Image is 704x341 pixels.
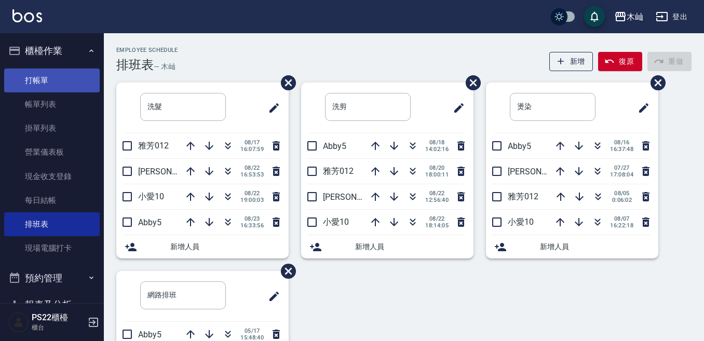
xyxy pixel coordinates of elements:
span: 刪除班表 [643,67,667,98]
button: 櫃檯作業 [4,37,100,64]
span: 12:56:40 [425,197,449,203]
span: 08/20 [425,165,449,171]
input: 排版標題 [325,93,411,121]
span: 05/17 [240,328,264,334]
span: 08/16 [610,139,633,146]
span: [PERSON_NAME]7 [508,167,575,176]
a: 營業儀表板 [4,140,100,164]
span: 小愛10 [323,217,349,227]
button: 預約管理 [4,265,100,292]
span: [PERSON_NAME]7 [323,192,390,202]
div: 新增人員 [486,235,658,258]
p: 櫃台 [32,323,85,332]
span: 新增人員 [355,241,465,252]
span: 小愛10 [138,192,164,201]
span: 08/17 [240,139,264,146]
span: 08/22 [425,215,449,222]
span: 16:33:56 [240,222,264,229]
span: 18:14:05 [425,222,449,229]
span: 小愛10 [508,217,534,227]
span: 16:37:48 [610,146,633,153]
span: 17:08:04 [610,171,633,178]
span: 修改班表的標題 [631,96,650,120]
a: 現場電腦打卡 [4,236,100,260]
span: 08/07 [610,215,633,222]
button: 報表及分析 [4,291,100,318]
span: [PERSON_NAME]7 [138,167,205,176]
span: 新增人員 [170,241,280,252]
span: Abby5 [323,141,346,151]
span: 14:02:16 [425,146,449,153]
h2: Employee Schedule [116,47,178,53]
a: 現金收支登錄 [4,165,100,188]
a: 排班表 [4,212,100,236]
a: 每日結帳 [4,188,100,212]
img: Person [8,312,29,333]
button: save [584,6,605,27]
span: 0:06:02 [611,197,633,203]
span: Abby5 [138,217,161,227]
span: Abby5 [138,330,161,339]
span: 16:22:18 [610,222,633,229]
span: 08/23 [240,215,264,222]
span: 08/18 [425,139,449,146]
h5: PS22櫃檯 [32,312,85,323]
h3: 排班表 [116,58,154,72]
span: 修改班表的標題 [262,284,280,309]
input: 排版標題 [510,93,595,121]
div: 新增人員 [301,235,473,258]
input: 排版標題 [140,281,226,309]
div: 木屾 [627,10,643,23]
span: 修改班表的標題 [446,96,465,120]
span: 08/22 [240,190,264,197]
span: 19:00:03 [240,197,264,203]
span: 雅芳012 [138,141,169,151]
button: 復原 [598,52,642,71]
span: 修改班表的標題 [262,96,280,120]
span: 刪除班表 [458,67,482,98]
span: 15:48:40 [240,334,264,341]
span: Abby5 [508,141,531,151]
span: 18:00:11 [425,171,449,178]
span: 07/27 [610,165,633,171]
span: 新增人員 [540,241,650,252]
button: 新增 [549,52,593,71]
span: 08/22 [240,165,264,171]
span: 雅芳012 [508,192,538,201]
span: 08/22 [425,190,449,197]
h6: — 木屾 [154,61,175,72]
button: 登出 [652,7,692,26]
button: 木屾 [610,6,647,28]
span: 16:07:59 [240,146,264,153]
span: 16:53:53 [240,171,264,178]
div: 新增人員 [116,235,289,258]
span: 刪除班表 [273,256,297,287]
a: 掛單列表 [4,116,100,140]
input: 排版標題 [140,93,226,121]
a: 帳單列表 [4,92,100,116]
img: Logo [12,9,42,22]
a: 打帳單 [4,69,100,92]
span: 08/05 [611,190,633,197]
span: 刪除班表 [273,67,297,98]
span: 雅芳012 [323,166,354,176]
